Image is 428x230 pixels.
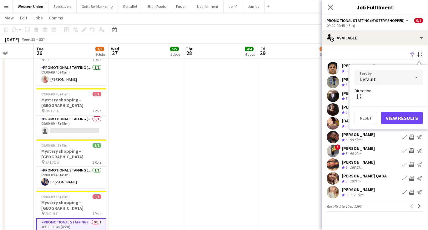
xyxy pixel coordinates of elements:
div: [PERSON_NAME] [342,132,375,137]
div: [PERSON_NAME] [342,187,375,192]
span: 09:00-09:45 (45m) [41,143,70,148]
span: 5 [345,96,347,101]
span: Promotional Staffing (Mystery Shopper) [327,18,405,23]
span: 5/5 [170,47,179,51]
div: 103.5km [349,124,365,129]
span: 5 [345,192,347,197]
button: Shan Foods [142,0,171,13]
span: Results 1 to 10 of 1293 [327,204,361,209]
div: 168.5km [349,165,365,170]
button: View Results [381,112,423,124]
span: View [5,15,14,21]
div: 102.8km [349,96,365,101]
a: Jobs [31,14,45,22]
span: 0/1 [93,194,101,199]
span: ! [335,144,340,150]
span: 5 [345,124,347,128]
label: Direction: [355,88,372,94]
button: GottaBe! [118,0,142,13]
span: 1/1 [93,143,101,148]
span: 29 [259,49,265,57]
app-job-card: 09:00-09:45 (45m)0/1Mystery shopping--[GEOGRAPHIC_DATA] NN1 2EA1 RolePromotional Staffing (Myster... [36,88,106,137]
span: 09:00-09:45 (45m) [41,92,70,96]
span: SN1 1LF [45,211,58,216]
span: 4/4 [245,47,254,51]
span: Tue [36,46,43,52]
div: [DATE][PERSON_NAME] [342,118,388,124]
app-job-card: 09:00-09:45 (45m)1/1Mystery shopping--[GEOGRAPHIC_DATA] L1 1LP1 RolePromotional Staffing (Mystery... [36,37,106,85]
button: GottaBe! Marketing [77,0,118,13]
span: Default [360,76,376,82]
div: 96.2km [349,151,363,156]
span: 5 [345,82,347,87]
app-job-card: 09:00-09:45 (45m)1/1Mystery shopping--[GEOGRAPHIC_DATA] SA1 3QW1 RolePromotional Staffing (Myster... [36,139,106,188]
span: 27 [110,49,119,57]
div: 115.3km [349,110,365,115]
div: 5 Jobs [320,52,330,57]
span: Thu [186,46,194,52]
a: View [3,14,16,22]
div: 117.9km [349,192,365,198]
span: 09:00-09:45 (45m) [41,194,70,199]
button: Specsavers [48,0,77,13]
div: 5 Jobs [170,52,180,57]
span: Jobs [33,15,43,21]
a: Edit [18,14,30,22]
span: 5 [345,69,347,73]
button: Nourishment [192,0,224,13]
span: 5 [345,110,347,115]
span: 3/9 [95,47,104,51]
span: Fri [260,46,265,52]
div: 09:00-09:45 (45m) [327,23,423,28]
span: 1 Role [92,57,101,62]
button: Jumbo [243,0,264,13]
span: 5 [345,179,347,183]
h3: Mystery shopping--[GEOGRAPHIC_DATA] [36,200,106,211]
button: Reset [355,112,377,124]
span: 5 [345,151,347,156]
span: 3/5 [320,47,328,51]
div: 4 Jobs [245,52,255,57]
span: 0/1 [414,18,423,23]
span: L1 1LP [45,57,55,62]
span: 1 Role [92,211,101,216]
span: 1 Role [92,160,101,165]
div: [PERSON_NAME] [342,90,375,96]
h3: Mystery shopping--[GEOGRAPHIC_DATA] [36,148,106,160]
button: Promotional Staffing (Mystery Shopper) [327,18,410,23]
span: Week 35 [21,37,36,42]
a: Comms [47,14,66,22]
div: [PERSON_NAME] [342,63,375,69]
span: 28 [185,49,194,57]
span: 1 Role [92,109,101,113]
div: [PERSON_NAME] [342,104,375,110]
div: Available [322,30,428,45]
app-card-role: Promotional Staffing (Mystery Shopper)1/109:00-09:45 (45m)[PERSON_NAME] [36,167,106,188]
button: Lemfi [224,0,243,13]
div: [DATE] [5,36,19,43]
div: 98.5km [349,137,363,143]
app-card-role: Promotional Staffing (Mystery Shopper)1/109:00-09:45 (45m)[PERSON_NAME] [36,64,106,85]
div: [PERSON_NAME] [342,159,375,165]
div: [PERSON_NAME] QABA [342,173,387,179]
span: 0/1 [93,92,101,96]
span: Wed [111,46,119,52]
span: SA1 3QW [45,160,59,165]
div: 9 Jobs [96,52,105,57]
div: [PERSON_NAME] [342,146,375,151]
app-card-role: Promotional Staffing (Mystery Shopper)0/109:00-09:45 (45m) [36,115,106,137]
div: [PERSON_NAME] [342,77,375,82]
button: Western Union [13,0,48,13]
span: 5 [345,137,347,142]
h3: Job Fulfilment [322,3,428,11]
div: BST [39,37,45,42]
button: Fusion [171,0,192,13]
span: NN1 2EA [45,109,59,113]
div: 102km [349,179,362,184]
span: 5 [345,165,347,170]
h3: Mystery shopping--[GEOGRAPHIC_DATA] [36,97,106,108]
div: 254.1km [349,82,365,88]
